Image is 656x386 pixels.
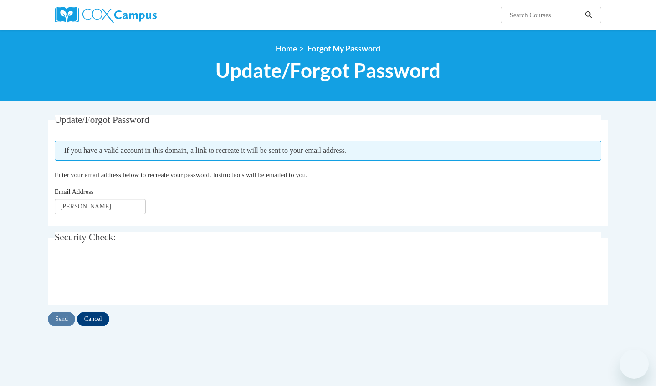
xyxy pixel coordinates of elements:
[215,58,441,82] span: Update/Forgot Password
[620,350,649,379] iframe: Button to launch messaging window
[55,232,116,243] span: Security Check:
[509,10,582,20] input: Search Courses
[307,44,380,53] span: Forgot My Password
[55,114,149,125] span: Update/Forgot Password
[55,7,228,23] a: Cox Campus
[77,312,109,326] input: Cancel
[55,171,307,178] span: Enter your email address below to recreate your password. Instructions will be emailed to you.
[55,199,146,214] input: Email
[582,10,595,20] button: Search
[55,259,193,294] iframe: reCAPTCHA
[55,7,157,23] img: Cox Campus
[55,141,602,161] span: If you have a valid account in this domain, a link to recreate it will be sent to your email addr...
[276,44,297,53] a: Home
[55,188,94,195] span: Email Address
